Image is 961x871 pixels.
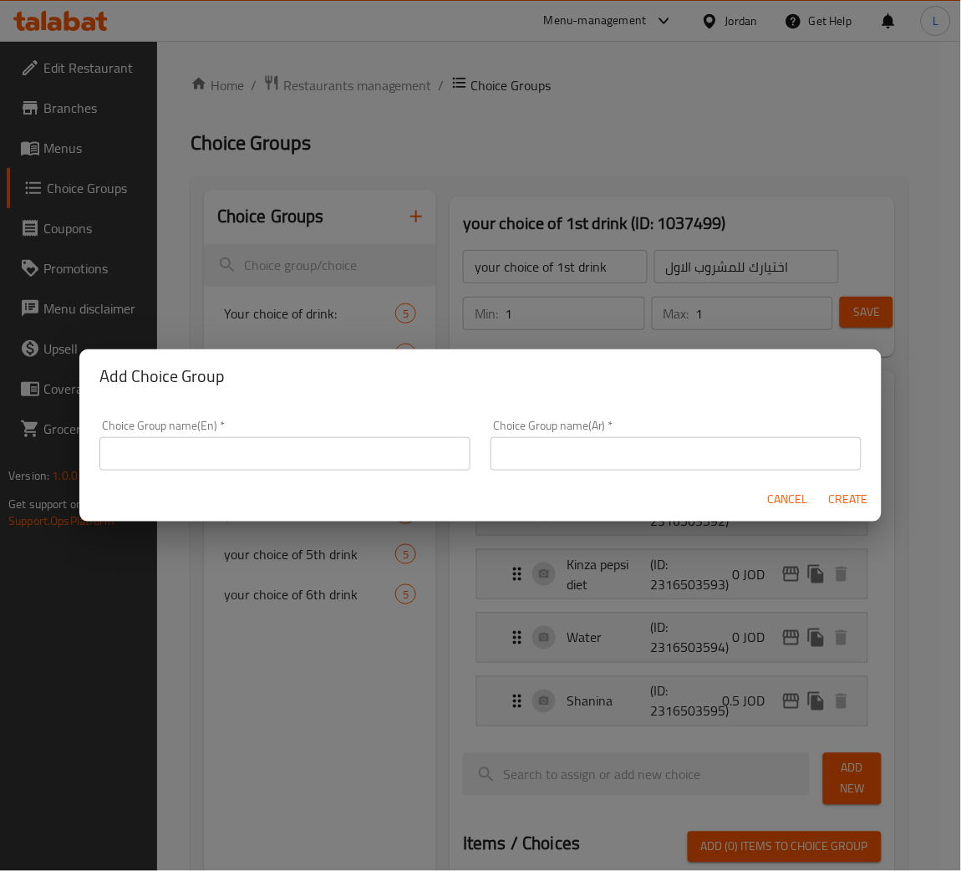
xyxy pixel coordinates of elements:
[821,484,875,515] button: Create
[768,489,808,510] span: Cancel
[828,489,868,510] span: Create
[99,437,470,471] input: Please enter Choice Group name(en)
[491,437,862,471] input: Please enter Choice Group name(ar)
[761,484,815,515] button: Cancel
[99,363,862,390] h2: Add Choice Group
